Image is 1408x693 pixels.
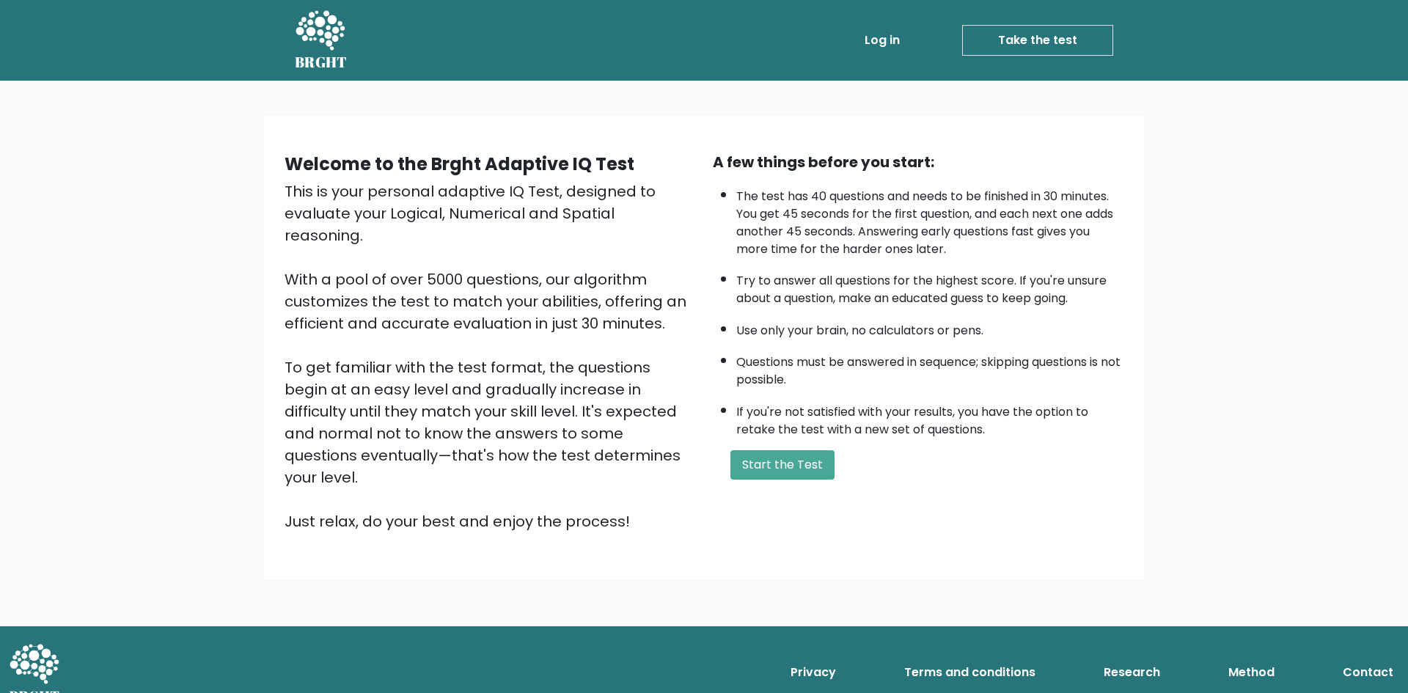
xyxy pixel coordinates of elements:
[295,6,348,75] a: BRGHT
[736,265,1123,307] li: Try to answer all questions for the highest score. If you're unsure about a question, make an edu...
[730,450,835,480] button: Start the Test
[898,658,1041,687] a: Terms and conditions
[859,26,906,55] a: Log in
[736,315,1123,340] li: Use only your brain, no calculators or pens.
[736,346,1123,389] li: Questions must be answered in sequence; skipping questions is not possible.
[785,658,842,687] a: Privacy
[1222,658,1280,687] a: Method
[285,152,634,176] b: Welcome to the Brght Adaptive IQ Test
[736,396,1123,439] li: If you're not satisfied with your results, you have the option to retake the test with a new set ...
[285,180,695,532] div: This is your personal adaptive IQ Test, designed to evaluate your Logical, Numerical and Spatial ...
[962,25,1113,56] a: Take the test
[1337,658,1399,687] a: Contact
[713,151,1123,173] div: A few things before you start:
[1098,658,1166,687] a: Research
[736,180,1123,258] li: The test has 40 questions and needs to be finished in 30 minutes. You get 45 seconds for the firs...
[295,54,348,71] h5: BRGHT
